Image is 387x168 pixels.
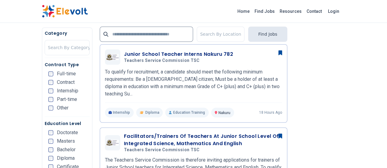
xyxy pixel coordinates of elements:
[124,58,200,63] span: Teachers Service Commission TSC
[252,6,277,16] a: Find Jobs
[45,30,90,36] h5: Category
[277,6,304,16] a: Resources
[57,71,76,76] span: Full-time
[106,54,119,60] img: Teachers Service Commission TSC
[57,139,75,144] span: Masters
[57,147,76,152] span: Bachelor
[106,140,119,145] img: Teachers Service Commission TSC
[45,62,90,68] h5: Contract Type
[48,97,53,102] input: Part-time
[57,130,78,135] span: Doctorate
[248,27,287,42] button: Find Jobs
[145,110,159,115] span: Diploma
[356,139,387,168] iframe: Chat Widget
[165,108,208,117] p: Education Training
[48,139,53,144] input: Masters
[259,110,282,115] p: 18 hours ago
[324,5,343,17] a: Login
[57,80,75,85] span: Contract
[42,5,88,18] img: Elevolt
[57,105,69,110] span: Other
[235,6,252,16] a: Home
[105,68,282,98] p: To qualify for recruitment, a candidate should meet the following minimum requirements: Be a [DEM...
[48,88,53,93] input: Internship
[124,51,233,58] h3: Junior School Teacher Interns Nakuru 782
[57,97,77,102] span: Part-time
[48,147,53,152] input: Bachelor
[48,105,53,110] input: Other
[218,111,230,115] span: Nakuru
[48,80,53,85] input: Contract
[124,147,200,153] span: Teachers Service Commission TSC
[57,88,78,93] span: Internship
[45,120,90,127] h5: Education Level
[124,133,282,147] h3: Facilitators/Trainers Of Teachers At Junior School Level Of Integrated Science, Mathematics And E...
[48,156,53,161] input: Diploma
[48,130,53,135] input: Doctorate
[105,49,282,117] a: Teachers Service Commission TSCJunior School Teacher Interns Nakuru 782Teachers Service Commissio...
[105,108,134,117] p: Internship
[304,6,324,16] a: Contact
[48,71,53,76] input: Full-time
[57,156,75,161] span: Diploma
